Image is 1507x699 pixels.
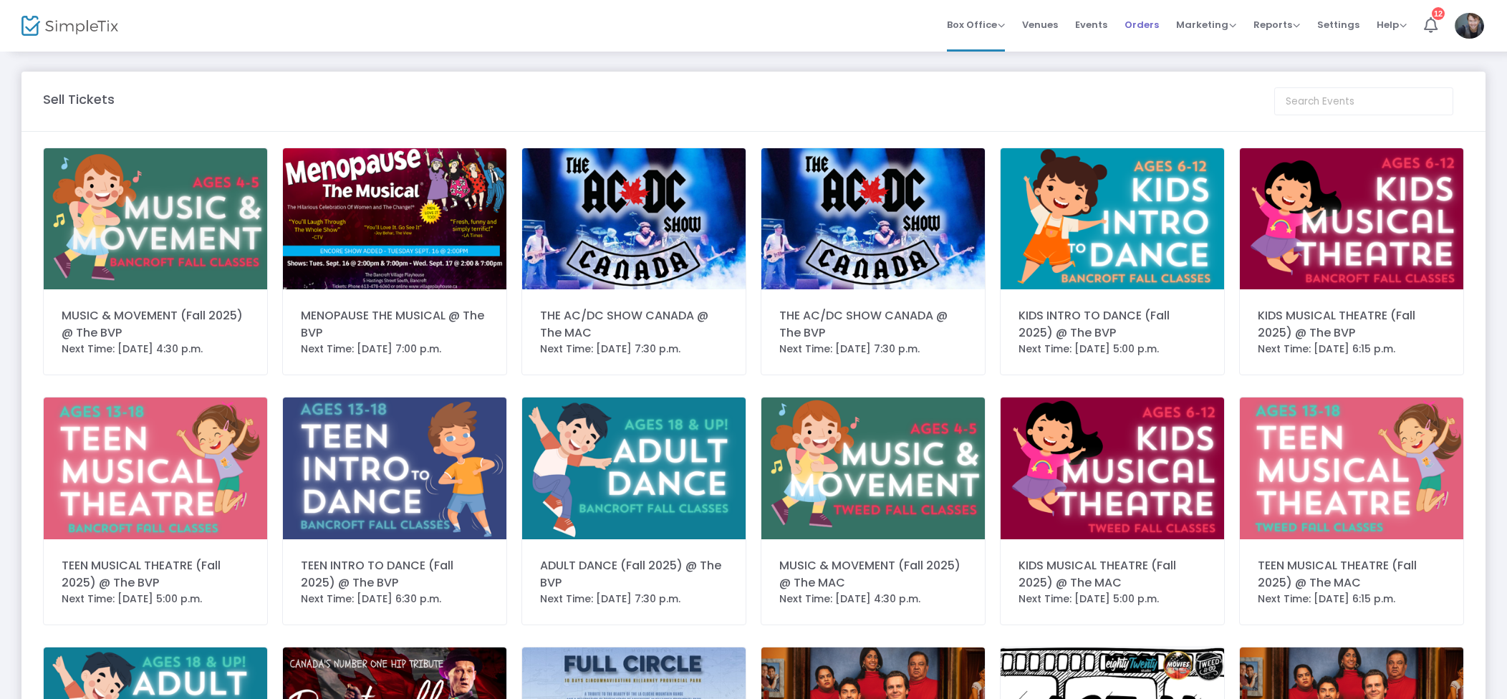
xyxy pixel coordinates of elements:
div: Next Time: [DATE] 7:30 p.m. [540,342,728,357]
div: THE AC/DC SHOW CANADA @ The MAC [540,307,728,342]
div: Next Time: [DATE] 5:00 p.m. [1019,592,1206,607]
div: TEEN INTRO TO DANCE (Fall 2025) @ The BVP [301,557,488,592]
img: 63890696213075266222.png [522,397,746,539]
div: Next Time: [DATE] 4:30 p.m. [779,592,967,607]
div: Next Time: [DATE] 7:30 p.m. [540,592,728,607]
div: KIDS INTRO TO DANCE (Fall 2025) @ The BVP [1019,307,1206,342]
div: Next Time: [DATE] 7:30 p.m. [779,342,967,357]
span: Marketing [1176,18,1236,32]
div: TEEN MUSICAL THEATRE (Fall 2025) @ The MAC [1258,557,1445,592]
span: Events [1075,6,1107,43]
div: Next Time: [DATE] 5:00 p.m. [62,592,249,607]
div: Next Time: [DATE] 6:30 p.m. [301,592,488,607]
div: MUSIC & MOVEMENT (Fall 2025) @ The BVP [62,307,249,342]
div: THE AC/DC SHOW CANADA @ The BVP [779,307,967,342]
div: KIDS MUSICAL THEATRE (Fall 2025) @ The MAC [1019,557,1206,592]
div: Next Time: [DATE] 6:15 p.m. [1258,592,1445,607]
span: Venues [1022,6,1058,43]
div: Next Time: [DATE] 7:00 p.m. [301,342,488,357]
div: MUSIC & MOVEMENT (Fall 2025) @ The MAC [779,557,967,592]
span: Reports [1253,18,1300,32]
span: Box Office [947,18,1005,32]
div: Next Time: [DATE] 5:00 p.m. [1019,342,1206,357]
img: 63890692639670050723.png [761,397,985,539]
input: Search Events [1274,87,1453,115]
img: 63890697455911094720.png [44,397,267,539]
span: Orders [1125,6,1159,43]
div: TEEN MUSICAL THEATRE (Fall 2025) @ The BVP [62,557,249,592]
img: 638748031448562123Screenshot2025-02-10at11.51.37AM.png [761,148,985,289]
m-panel-title: Sell Tickets [43,90,115,109]
img: 63890696929344861221.png [283,397,506,539]
div: ADULT DANCE (Fall 2025) @ The BVP [540,557,728,592]
img: 63890698826407377217.png [44,148,267,289]
div: KIDS MUSICAL THEATRE (Fall 2025) @ The BVP [1258,307,1445,342]
img: Screenshot2025-02-10at11.51.37AM.png [522,148,746,289]
div: 12 [1432,7,1445,20]
img: 63890691181093781025.png [1240,397,1463,539]
img: 63891317865801835019.png [1240,148,1463,289]
div: MENOPAUSE THE MUSICAL @ The BVP [301,307,488,342]
img: 63891317746747961824.png [1001,397,1224,539]
span: Help [1377,18,1407,32]
div: Next Time: [DATE] 6:15 p.m. [1258,342,1445,357]
img: 63890698552596428618.png [1001,148,1224,289]
span: Settings [1317,6,1359,43]
div: Next Time: [DATE] 4:30 p.m. [62,342,249,357]
img: 6388880834268232552025SeasonGraphics-2.png [283,148,506,289]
